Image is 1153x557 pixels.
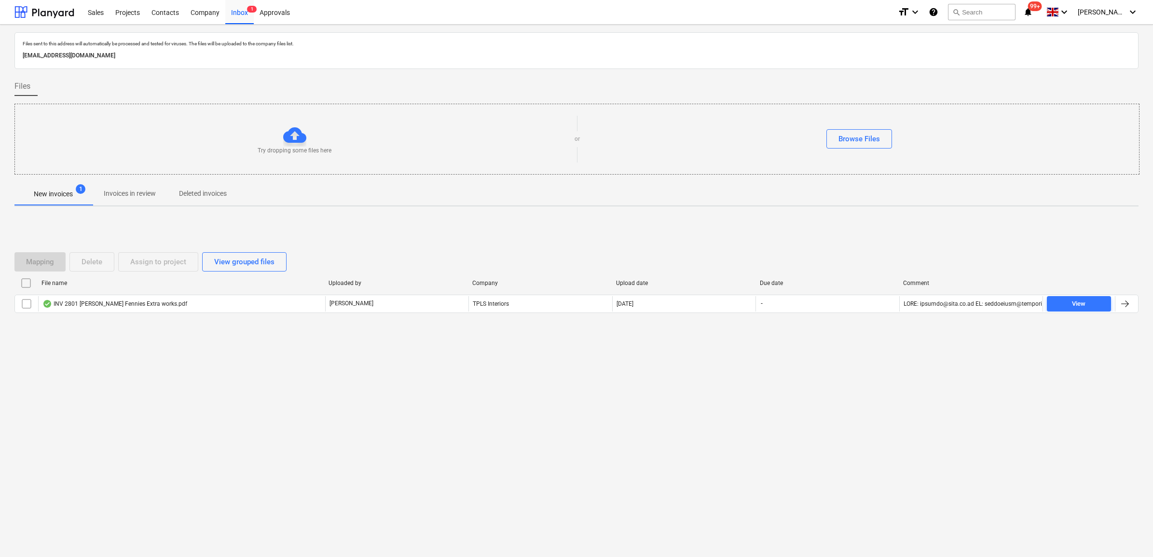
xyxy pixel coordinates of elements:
div: [DATE] [617,300,633,307]
span: search [952,8,960,16]
button: View [1047,296,1111,312]
p: Invoices in review [104,189,156,199]
div: File name [41,280,321,286]
span: 1 [76,184,85,194]
button: Search [948,4,1016,20]
div: View grouped files [214,256,275,268]
p: or [575,135,580,143]
div: Due date [760,280,896,286]
div: Upload date [616,280,752,286]
p: Deleted invoices [179,189,227,199]
button: View grouped files [202,252,287,272]
span: 99+ [1028,1,1042,11]
i: format_size [898,6,909,18]
p: [PERSON_NAME] [329,299,373,308]
div: View [1072,299,1085,310]
div: Browse Files [838,133,880,145]
div: OCR finished [42,300,52,308]
span: 1 [247,6,257,13]
i: keyboard_arrow_down [909,6,921,18]
i: Knowledge base [929,6,938,18]
div: Uploaded by [329,280,465,286]
span: - [760,299,764,308]
p: Files sent to this address will automatically be processed and tested for viruses. The files will... [23,41,1130,47]
button: Browse Files [826,129,892,149]
div: Comment [903,280,1039,286]
i: notifications [1023,6,1033,18]
p: Try dropping some files here [258,147,331,155]
div: Try dropping some files hereorBrowse Files [14,104,1139,175]
span: Files [14,81,30,92]
div: Company [472,280,608,286]
i: keyboard_arrow_down [1058,6,1070,18]
div: TPLS Interiors [468,296,612,312]
p: [EMAIL_ADDRESS][DOMAIN_NAME] [23,51,1130,61]
p: New invoices [34,189,73,199]
i: keyboard_arrow_down [1127,6,1139,18]
span: [PERSON_NAME] [1078,8,1126,16]
div: INV 2801 [PERSON_NAME] Fennies Extra works.pdf [42,300,187,308]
